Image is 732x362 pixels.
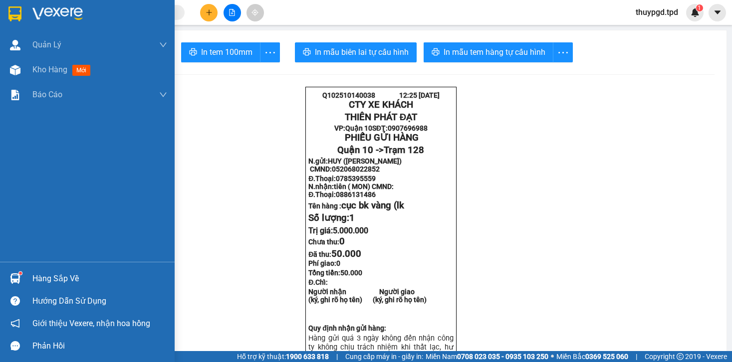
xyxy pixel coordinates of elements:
strong: Quy định nhận gửi hàng: [308,324,386,332]
span: plus [206,9,213,16]
strong: (ký, ghi rõ họ tên) (ký, ghi rõ họ tên) [308,296,427,304]
img: warehouse-icon [10,40,20,50]
span: question-circle [10,296,20,306]
span: In mẫu tem hàng tự cấu hình [444,46,545,58]
span: Giới thiệu Vexere, nhận hoa hồng [32,317,150,330]
span: Quản Lý [32,38,61,51]
span: 052068022852 [332,165,380,173]
span: Số lượng: [308,212,355,223]
span: 0 [339,236,345,247]
span: Hàng gửi quá 3 ngày không đến nhận công ty không chịu trách nhiệm khi thất lạc, hư hỏn... [308,334,453,361]
button: plus [200,4,218,21]
img: warehouse-icon [10,273,20,284]
span: Hỗ trợ kỹ thuật: [237,351,329,362]
span: Quận 10 [345,124,372,132]
span: Q102510140038 [322,91,375,99]
span: printer [303,48,311,57]
span: 50.000 [331,248,361,259]
span: tiên ( MON) CMND: [334,182,394,190]
span: 1 [698,4,701,11]
div: Hàng sắp về [32,271,167,286]
span: file-add [229,9,236,16]
strong: N.nhận: [308,182,394,190]
strong: Đ.Thoại: [308,175,376,182]
span: more [553,46,572,59]
span: printer [432,48,440,57]
strong: Người nhận Người giao [308,288,415,296]
span: Báo cáo [32,88,62,101]
span: 5.000.000 [333,226,368,235]
span: Tổng tiền: [308,269,362,277]
strong: Phí giao: [308,259,340,267]
span: Miền Bắc [556,351,628,362]
span: Trạm 128 [384,145,424,156]
span: Miền Nam [426,351,548,362]
sup: 1 [19,272,22,275]
span: copyright [677,353,684,360]
button: file-add [224,4,241,21]
strong: 0708 023 035 - 0935 103 250 [457,353,548,361]
span: 0886131486 [336,190,376,198]
img: icon-new-feature [691,8,700,17]
span: ⚪️ [551,355,554,359]
img: solution-icon [10,90,20,100]
span: thuypgd.tpd [628,6,686,18]
span: down [159,91,167,99]
img: logo-vxr [8,6,21,21]
div: Phản hồi [32,339,167,354]
button: printerIn mẫu biên lai tự cấu hình [295,42,417,62]
span: [DATE] [419,91,440,99]
strong: 1900 633 818 [286,353,329,361]
strong: N.gửi: [308,157,406,173]
strong: Đã thu: [308,250,361,258]
span: message [10,341,20,351]
span: down [159,41,167,49]
span: Đ.Chỉ: [308,278,328,286]
span: Quận 10 -> [337,145,424,156]
span: In tem 100mm [201,46,252,58]
strong: 0369 525 060 [585,353,628,361]
span: Trị giá: [308,226,368,235]
span: cục bk vàng (lk [341,200,404,211]
span: printer [189,48,197,57]
span: 12:25 [399,91,417,99]
button: more [260,42,280,62]
span: PHIẾU GỬI HÀNG [345,132,419,143]
strong: Tên hàng : [308,202,404,210]
span: 1 [349,212,355,223]
span: Kho hàng [32,65,67,74]
span: 0 [336,259,340,267]
span: Cung cấp máy in - giấy in: [345,351,423,362]
span: 50.000 [340,269,362,277]
img: warehouse-icon [10,65,20,75]
span: notification [10,319,20,328]
button: aim [246,4,264,21]
strong: THIÊN PHÁT ĐẠT [345,112,417,123]
strong: CTY XE KHÁCH [349,99,413,110]
span: In mẫu biên lai tự cấu hình [315,46,409,58]
span: 0907696988 [388,124,428,132]
span: aim [251,9,258,16]
span: caret-down [713,8,722,17]
button: caret-down [709,4,726,21]
span: 0785395559 [336,175,376,182]
sup: 1 [696,4,703,11]
strong: Đ.Thoại: [308,190,376,198]
button: more [553,42,573,62]
span: more [260,46,279,59]
button: printerIn mẫu tem hàng tự cấu hình [424,42,553,62]
strong: VP: SĐT: [334,124,428,132]
span: | [336,351,338,362]
strong: Chưa thu: [308,238,345,246]
span: mới [72,65,90,76]
button: printerIn tem 100mm [181,42,260,62]
div: Hướng dẫn sử dụng [32,294,167,309]
span: | [636,351,637,362]
span: HUY ([PERSON_NAME]) CMND: [308,157,406,173]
